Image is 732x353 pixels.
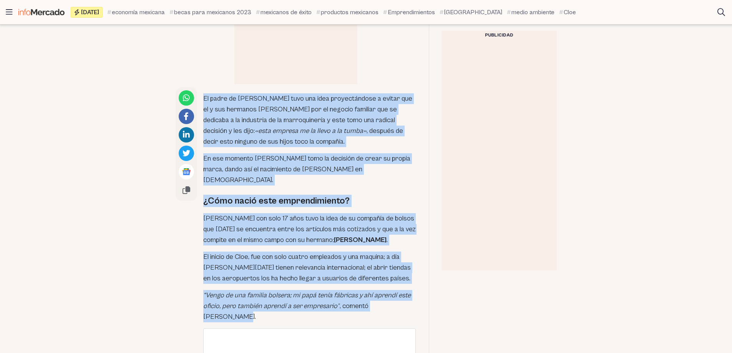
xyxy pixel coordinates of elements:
[18,9,65,15] img: Infomercado México logo
[261,8,312,17] span: mexicanos de éxito
[107,8,165,17] a: economía mexicana
[174,8,251,17] span: becas para mexicanos 2023
[203,290,417,322] p: , comentó [PERSON_NAME].
[444,8,502,17] span: [GEOGRAPHIC_DATA]
[203,291,411,310] em: “Vengo de una familia bolsera; mi papá tenía fábricas y ahí aprendí este oficio, pero también apr...
[507,8,554,17] a: medio ambiente
[442,31,557,40] div: Publicidad
[169,8,251,17] a: becas para mexicanos 2023
[559,8,576,17] a: Cloe
[203,153,417,186] p: En ese momento [PERSON_NAME] tomo la decisión de crear su propia marca, dando así el nacimiento d...
[383,8,435,17] a: Emprendimientos
[203,213,417,245] p: [PERSON_NAME] con solo 17 años tuvo la idea de su compañía de bolsos que [DATE] se encuentra entr...
[203,93,417,147] p: El padre de [PERSON_NAME] tuvo una idea proyectándose a evitar que el y sus hermanos [PERSON_NAME...
[511,8,554,17] span: medio ambiente
[112,8,165,17] span: economía mexicana
[564,8,576,17] span: Cloe
[203,195,417,207] h2: ¿Cómo nació este emprendimiento?
[316,8,378,17] a: productos mexicanos
[256,8,312,17] a: mexicanos de éxito
[255,127,367,135] em: «esta empresa me la llevo a la tumba»
[321,8,378,17] span: productos mexicanos
[182,167,191,176] img: Google News logo
[334,236,387,244] strong: [PERSON_NAME]
[81,9,99,15] span: [DATE]
[203,252,417,284] p: El inicio de Cloe, fue con solo cuatro empleados y una maquina; a día [PERSON_NAME][DATE] tienen ...
[388,8,435,17] span: Emprendimientos
[442,40,557,270] iframe: Advertisement
[440,8,502,17] a: [GEOGRAPHIC_DATA]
